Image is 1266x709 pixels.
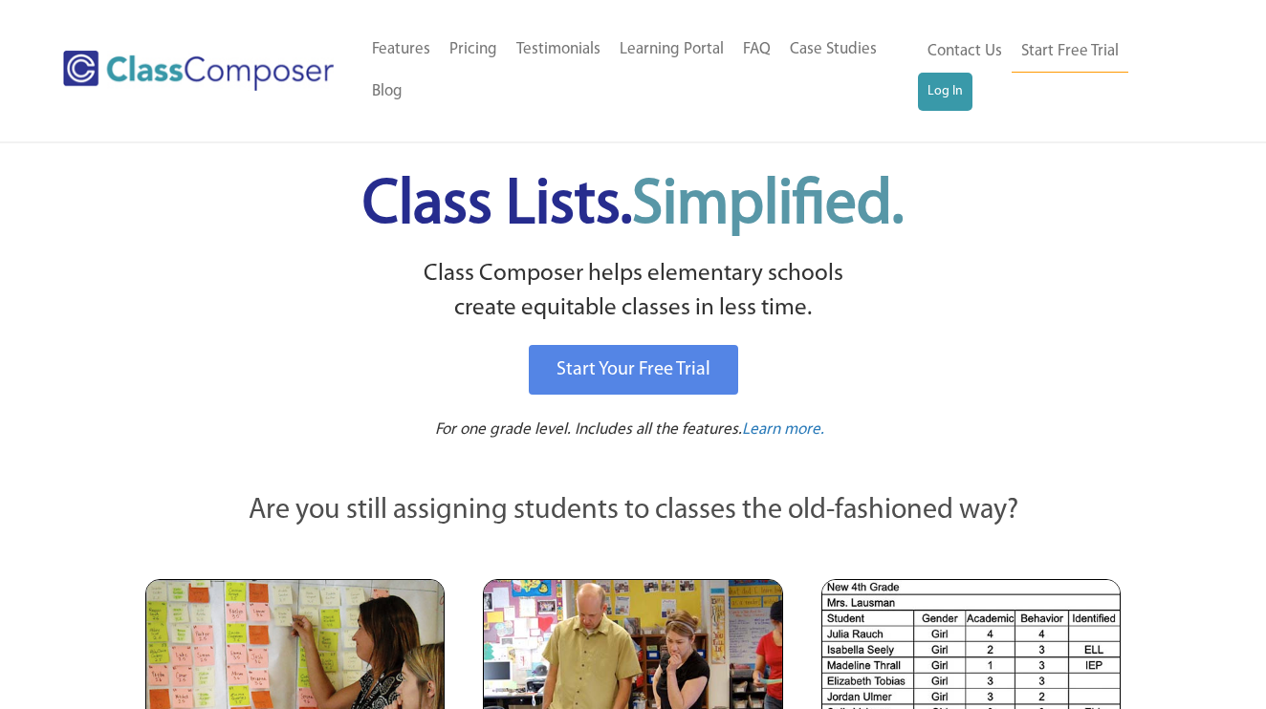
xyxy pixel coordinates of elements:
[742,419,824,442] a: Learn more.
[918,31,1189,111] nav: Header Menu
[918,73,972,111] a: Log In
[610,29,733,71] a: Learning Portal
[362,29,440,71] a: Features
[1012,31,1128,74] a: Start Free Trial
[142,257,1124,327] p: Class Composer helps elementary schools create equitable classes in less time.
[63,51,334,91] img: Class Composer
[733,29,780,71] a: FAQ
[780,29,886,71] a: Case Studies
[362,29,918,113] nav: Header Menu
[632,175,904,237] span: Simplified.
[362,175,904,237] span: Class Lists.
[918,31,1012,73] a: Contact Us
[507,29,610,71] a: Testimonials
[557,360,710,379] span: Start Your Free Trial
[440,29,507,71] a: Pricing
[529,345,738,395] a: Start Your Free Trial
[742,421,824,438] span: Learn more.
[145,490,1121,532] p: Are you still assigning students to classes the old-fashioned way?
[362,71,412,113] a: Blog
[435,421,742,438] span: For one grade level. Includes all the features.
